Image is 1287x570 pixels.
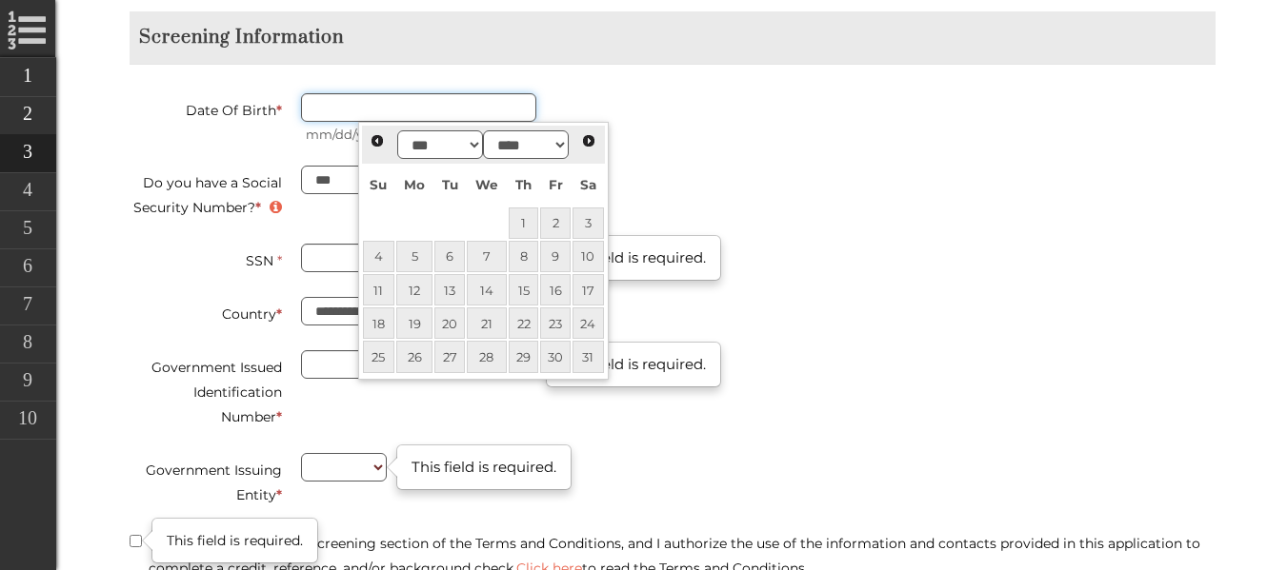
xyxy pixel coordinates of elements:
[509,207,539,239] a: 1
[396,241,433,272] a: 5
[434,341,465,372] a: 27
[363,241,394,272] a: 4
[573,341,603,372] a: 31
[363,341,394,372] a: 25
[509,341,539,372] a: 29
[467,307,506,339] a: 21
[548,237,719,279] div: This field is required.
[301,297,536,325] select: country
[573,307,603,339] a: 24
[404,177,425,192] span: Monday
[396,341,433,372] a: 26
[130,297,282,326] label: Country
[540,274,571,305] a: 16
[153,520,316,561] div: This field is required.
[434,307,465,339] a: 20
[580,177,596,192] span: Saturday
[573,241,603,272] a: 10
[398,446,570,488] div: This field is required.
[540,241,571,272] a: 9
[434,274,465,305] a: 13
[475,177,498,192] span: Wednesday
[396,307,433,339] a: 19
[301,93,536,122] input: Date of Birth, please enter date in the format of two digits month slash two digits day slash fou...
[581,133,596,148] span: Next
[467,274,506,305] a: 14
[442,177,458,192] span: Tuesday
[573,274,603,305] a: 17
[540,341,571,372] a: 30
[301,350,536,379] input: Government Issued Identification Number
[509,274,539,305] a: 15
[363,307,394,339] a: 18
[396,274,433,305] a: 12
[130,93,282,123] label: Date Of Birth
[370,177,387,192] span: Sunday
[573,207,603,239] a: 3
[549,177,563,192] span: Friday
[467,241,506,272] a: 7
[130,244,282,273] label: SSN
[548,344,719,385] div: This field is required.
[265,199,282,216] a: More information about Do you have a Social Security Number?
[365,128,391,154] a: Prev
[363,274,394,305] a: 11
[130,535,142,547] input: This field is required. * I have read the Renter Screening section of the Terms and Conditions, a...
[301,453,387,482] select: Govenment Issuing Entity
[130,26,1216,49] h2: Screening Information
[130,350,282,429] label: Government Issued Identification Number
[434,241,465,272] a: 6
[467,341,506,372] a: 28
[515,177,532,192] span: Thursday
[130,166,282,220] label: Do you have a Social Security Number?
[540,207,571,239] a: 2
[509,307,539,339] a: 22
[130,453,282,507] label: Government Issuing Entity
[509,241,539,272] a: 8
[301,244,536,272] input: social security number
[540,307,571,339] a: 23
[301,122,658,147] span: mm/dd/yyyy
[370,133,385,148] span: Prev
[576,128,602,154] a: Next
